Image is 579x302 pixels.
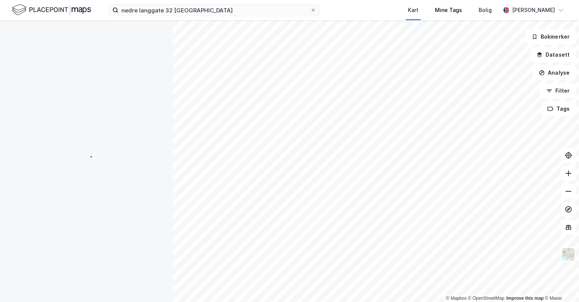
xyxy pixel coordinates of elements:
button: Analyse [532,65,576,80]
div: Mine Tags [435,6,462,15]
button: Datasett [530,47,576,62]
div: [PERSON_NAME] [512,6,555,15]
div: Kontrollprogram for chat [541,266,579,302]
button: Bokmerker [525,29,576,44]
button: Filter [540,83,576,98]
div: Kart [408,6,418,15]
div: Bolig [479,6,492,15]
a: Mapbox [446,296,467,301]
input: Søk på adresse, matrikkel, gårdeiere, leietakere eller personer [118,5,310,16]
iframe: Chat Widget [541,266,579,302]
a: OpenStreetMap [468,296,505,301]
a: Improve this map [506,296,544,301]
button: Tags [541,101,576,116]
img: spinner.a6d8c91a73a9ac5275cf975e30b51cfb.svg [80,151,92,163]
img: logo.f888ab2527a4732fd821a326f86c7f29.svg [12,3,91,17]
img: Z [561,247,576,261]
